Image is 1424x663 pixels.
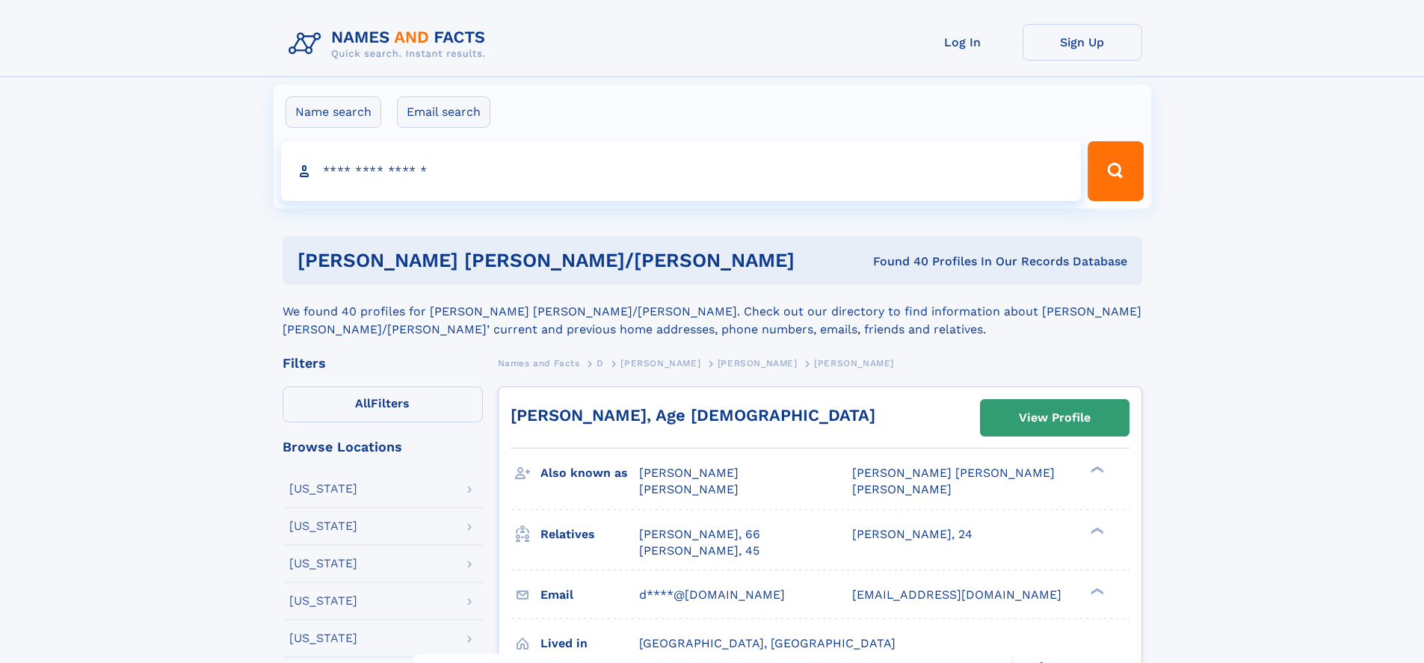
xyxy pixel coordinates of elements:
label: Email search [397,96,490,128]
div: ❯ [1087,525,1105,535]
a: Log In [903,24,1023,61]
div: [US_STATE] [289,483,357,495]
span: [PERSON_NAME] [852,482,952,496]
span: [GEOGRAPHIC_DATA], [GEOGRAPHIC_DATA] [639,636,896,650]
div: [US_STATE] [289,595,357,607]
span: All [355,396,371,410]
h3: Relatives [540,522,639,547]
div: Found 40 Profiles In Our Records Database [833,253,1127,270]
a: Names and Facts [498,354,580,372]
a: [PERSON_NAME], Age [DEMOGRAPHIC_DATA] [511,406,875,425]
a: [PERSON_NAME] [718,354,798,372]
a: [PERSON_NAME], 66 [639,526,760,543]
div: View Profile [1019,401,1091,435]
span: [PERSON_NAME] [620,358,700,368]
div: [US_STATE] [289,520,357,532]
h1: [PERSON_NAME] [PERSON_NAME]/[PERSON_NAME] [298,251,834,270]
span: [EMAIL_ADDRESS][DOMAIN_NAME] [852,588,1061,602]
div: ❯ [1087,586,1105,596]
div: We found 40 profiles for [PERSON_NAME] [PERSON_NAME]/[PERSON_NAME]. Check out our directory to fi... [283,285,1142,339]
span: [PERSON_NAME] [639,482,739,496]
a: [PERSON_NAME], 45 [639,543,759,559]
h3: Lived in [540,631,639,656]
a: D [597,354,604,372]
img: Logo Names and Facts [283,24,498,64]
div: Filters [283,357,483,370]
button: Search Button [1088,141,1143,201]
label: Filters [283,386,483,422]
span: [PERSON_NAME] [PERSON_NAME] [852,466,1055,480]
label: Name search [286,96,381,128]
a: [PERSON_NAME] [620,354,700,372]
h3: Also known as [540,460,639,486]
div: Browse Locations [283,440,483,454]
span: [PERSON_NAME] [639,466,739,480]
h3: Email [540,582,639,608]
a: [PERSON_NAME], 24 [852,526,973,543]
a: View Profile [981,400,1129,436]
input: search input [281,141,1082,201]
span: [PERSON_NAME] [814,358,894,368]
div: ❯ [1087,465,1105,475]
span: [PERSON_NAME] [718,358,798,368]
a: Sign Up [1023,24,1142,61]
div: [US_STATE] [289,632,357,644]
div: [US_STATE] [289,558,357,570]
span: D [597,358,604,368]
